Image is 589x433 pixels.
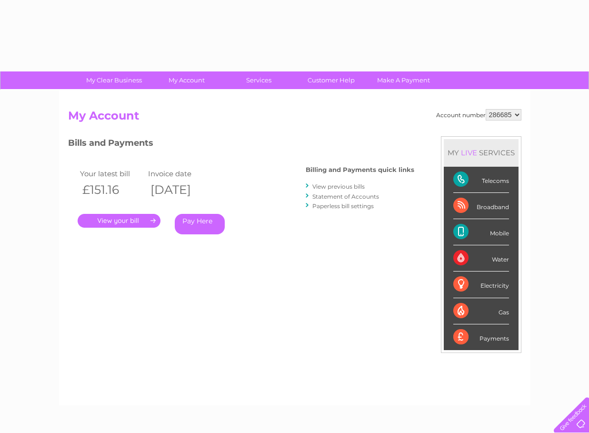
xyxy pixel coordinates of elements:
[175,214,225,234] a: Pay Here
[147,71,226,89] a: My Account
[453,193,509,219] div: Broadband
[453,324,509,350] div: Payments
[68,136,414,153] h3: Bills and Payments
[306,166,414,173] h4: Billing and Payments quick links
[75,71,153,89] a: My Clear Business
[68,109,521,127] h2: My Account
[436,109,521,121] div: Account number
[292,71,370,89] a: Customer Help
[312,202,374,210] a: Paperless bill settings
[453,167,509,193] div: Telecoms
[312,183,365,190] a: View previous bills
[453,272,509,298] div: Electricity
[78,214,160,228] a: .
[459,148,479,157] div: LIVE
[453,298,509,324] div: Gas
[453,245,509,272] div: Water
[312,193,379,200] a: Statement of Accounts
[78,180,146,200] th: £151.16
[146,180,214,200] th: [DATE]
[146,167,214,180] td: Invoice date
[453,219,509,245] div: Mobile
[78,167,146,180] td: Your latest bill
[444,139,519,166] div: MY SERVICES
[364,71,443,89] a: Make A Payment
[220,71,298,89] a: Services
